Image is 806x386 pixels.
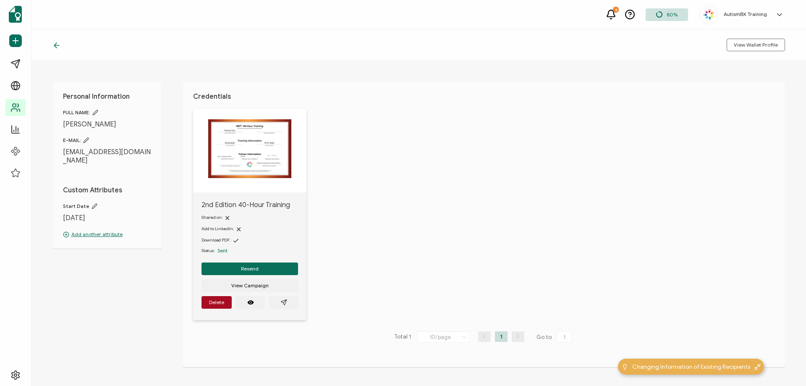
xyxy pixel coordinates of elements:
span: Status: [201,247,215,254]
ion-icon: eye [247,299,254,306]
span: Resend [241,266,259,271]
img: 55acd4ea-2246-4d5a-820f-7ee15f166b00.jpg [703,8,715,21]
span: Delete [209,300,224,305]
span: Go to [536,331,573,343]
button: Resend [201,263,298,275]
span: Sent [217,247,228,254]
li: 1 [495,331,508,342]
span: Shared on: [201,215,222,220]
img: minimize-icon.svg [754,364,761,370]
span: Add to LinkedIn: [201,226,234,231]
button: Delete [201,296,232,309]
h1: Credentials [193,92,775,101]
h5: AutismBX Training [724,11,767,17]
span: 2nd Edition 40-Hour Training [201,201,298,209]
span: Changing Information of Existing Recipients [632,362,750,371]
span: [PERSON_NAME] [63,120,151,129]
div: 9 [613,7,619,13]
span: 80% [667,11,678,18]
span: Start Date [63,203,151,210]
span: E-MAIL: [63,137,151,144]
span: [DATE] [63,214,151,222]
h1: Custom Attributes [63,186,151,194]
p: Add another attribute [63,231,151,238]
span: Total 1 [394,331,411,343]
span: Download PDF: [201,237,230,243]
button: View Wallet Profile [727,39,785,51]
span: FULL NAME: [63,109,151,116]
h1: Personal Information [63,92,151,101]
img: sertifier-logomark-colored.svg [9,6,22,23]
button: View Campaign [201,279,298,292]
iframe: Chat Widget [764,346,806,386]
ion-icon: paper plane outline [280,299,287,306]
span: View Campaign [231,283,269,288]
input: Select [417,331,470,343]
span: [EMAIL_ADDRESS][DOMAIN_NAME] [63,148,151,165]
span: View Wallet Profile [734,42,778,47]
